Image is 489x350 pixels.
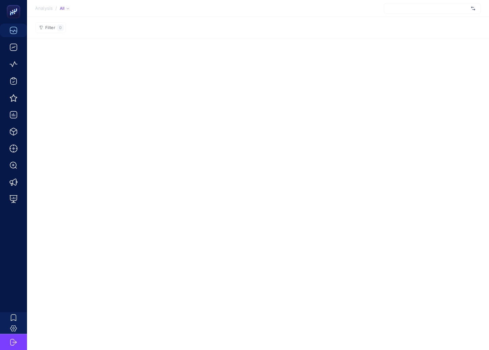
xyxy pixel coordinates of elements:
span: Analysis [35,6,53,11]
span: 0 [59,25,62,30]
div: All [60,6,69,11]
button: Filter0 [35,22,66,33]
span: Filter [45,25,55,30]
span: / [55,5,57,11]
img: svg%3e [471,5,475,12]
